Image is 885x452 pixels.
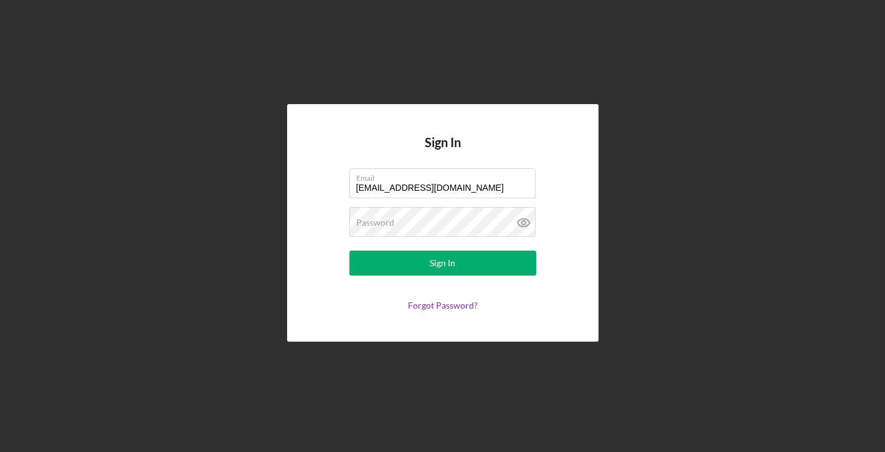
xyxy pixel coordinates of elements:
[425,135,461,168] h4: Sign In
[356,218,394,228] label: Password
[356,169,536,183] label: Email
[430,251,455,276] div: Sign In
[408,300,478,310] a: Forgot Password?
[349,251,536,276] button: Sign In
